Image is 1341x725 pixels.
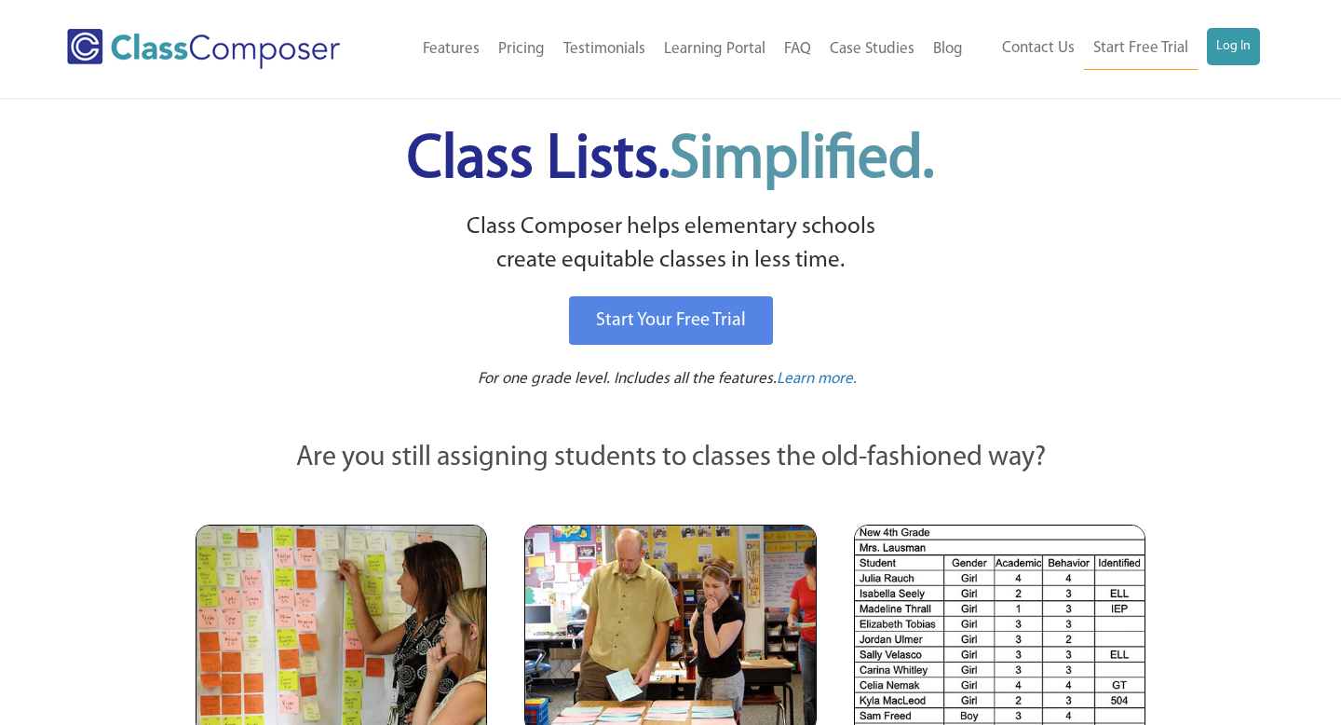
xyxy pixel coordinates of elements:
[924,29,972,70] a: Blog
[777,371,857,387] span: Learn more.
[777,368,857,391] a: Learn more.
[1084,28,1198,70] a: Start Free Trial
[775,29,820,70] a: FAQ
[383,29,972,70] nav: Header Menu
[413,29,489,70] a: Features
[993,28,1084,69] a: Contact Us
[407,130,934,191] span: Class Lists.
[478,371,777,387] span: For one grade level. Includes all the features.
[554,29,655,70] a: Testimonials
[820,29,924,70] a: Case Studies
[196,438,1145,479] p: Are you still assigning students to classes the old-fashioned way?
[193,211,1148,279] p: Class Composer helps elementary schools create equitable classes in less time.
[489,29,554,70] a: Pricing
[67,29,340,69] img: Class Composer
[972,28,1260,70] nav: Header Menu
[655,29,775,70] a: Learning Portal
[670,130,934,191] span: Simplified.
[596,311,746,330] span: Start Your Free Trial
[569,296,773,345] a: Start Your Free Trial
[1207,28,1260,65] a: Log In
